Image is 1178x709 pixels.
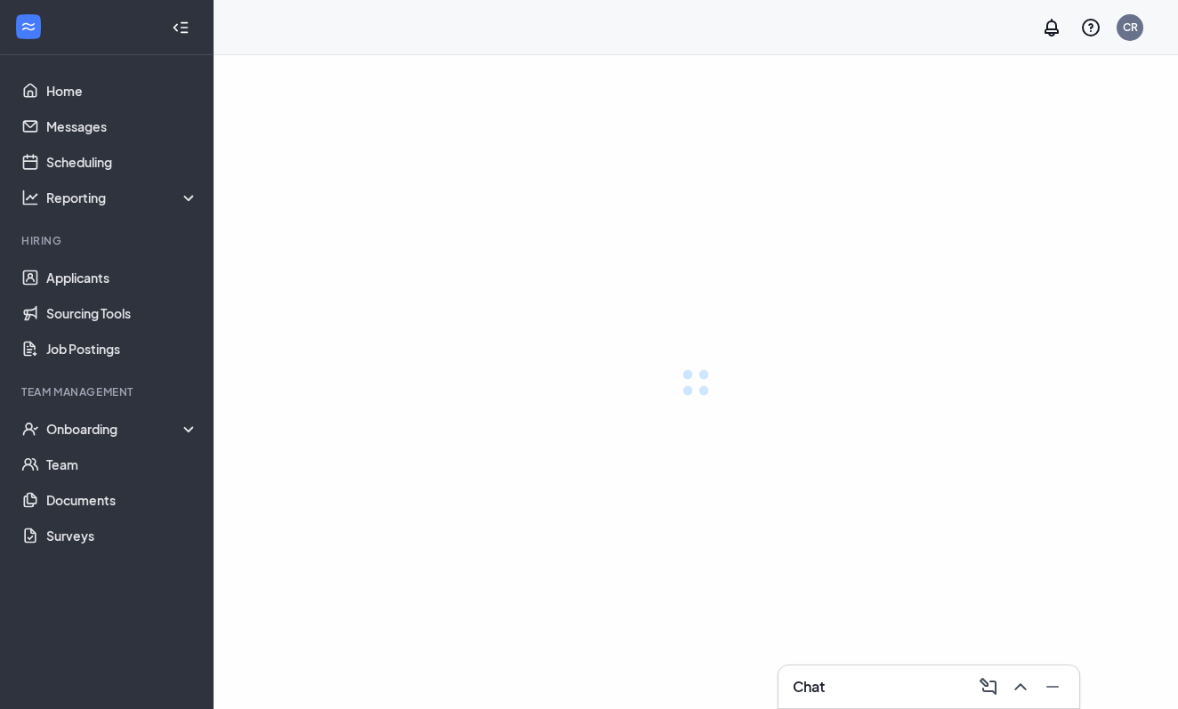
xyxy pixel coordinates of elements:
a: Messages [46,109,198,144]
h3: Chat [793,677,825,697]
a: Applicants [46,260,198,295]
button: ChevronUp [1005,673,1033,701]
div: Reporting [46,189,199,206]
a: Documents [46,482,198,518]
div: Hiring [21,233,195,248]
a: Sourcing Tools [46,295,198,331]
button: ComposeMessage [972,673,1001,701]
svg: UserCheck [21,420,39,438]
svg: Minimize [1042,676,1063,697]
div: CR [1123,20,1138,35]
svg: QuestionInfo [1080,17,1101,38]
a: Surveys [46,518,198,553]
a: Scheduling [46,144,198,180]
div: Team Management [21,384,195,399]
svg: WorkstreamLogo [20,18,37,36]
button: Minimize [1037,673,1065,701]
svg: ComposeMessage [978,676,999,697]
svg: Collapse [172,19,190,36]
a: Job Postings [46,331,198,367]
div: Onboarding [46,420,199,438]
a: Team [46,447,198,482]
svg: ChevronUp [1010,676,1031,697]
a: Home [46,73,198,109]
svg: Analysis [21,189,39,206]
svg: Notifications [1041,17,1062,38]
